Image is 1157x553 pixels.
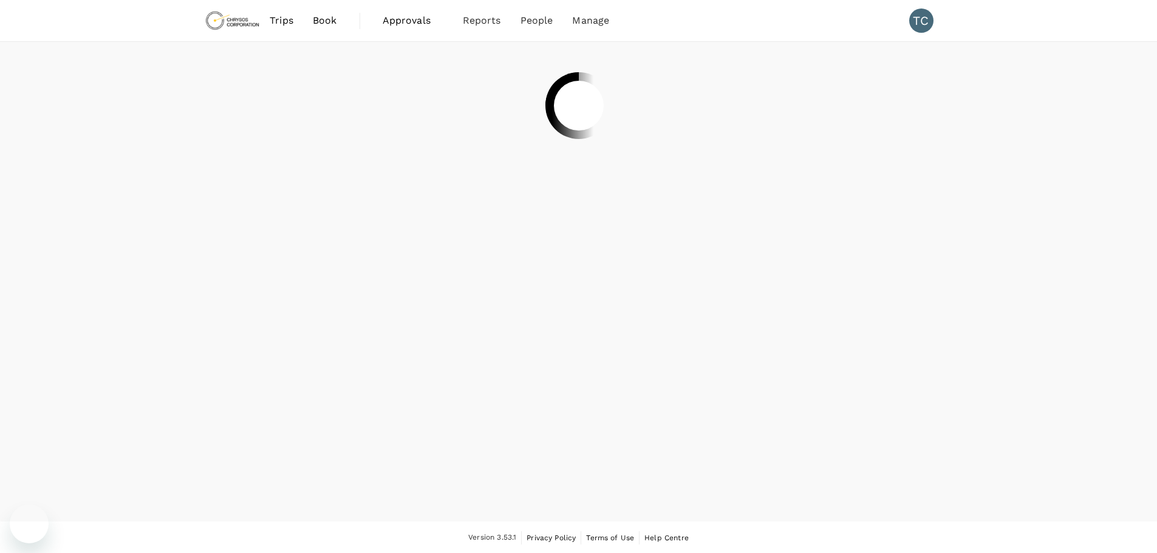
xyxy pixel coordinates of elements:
[383,13,443,28] span: Approvals
[313,13,337,28] span: Book
[527,534,576,542] span: Privacy Policy
[909,8,933,33] div: TC
[463,13,501,28] span: Reports
[205,7,261,34] img: Chrysos Corporation
[10,504,49,543] iframe: Button to launch messaging window
[270,13,293,28] span: Trips
[586,531,634,545] a: Terms of Use
[520,13,553,28] span: People
[527,531,576,545] a: Privacy Policy
[644,531,689,545] a: Help Centre
[468,532,516,544] span: Version 3.53.1
[572,13,609,28] span: Manage
[586,534,634,542] span: Terms of Use
[644,534,689,542] span: Help Centre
